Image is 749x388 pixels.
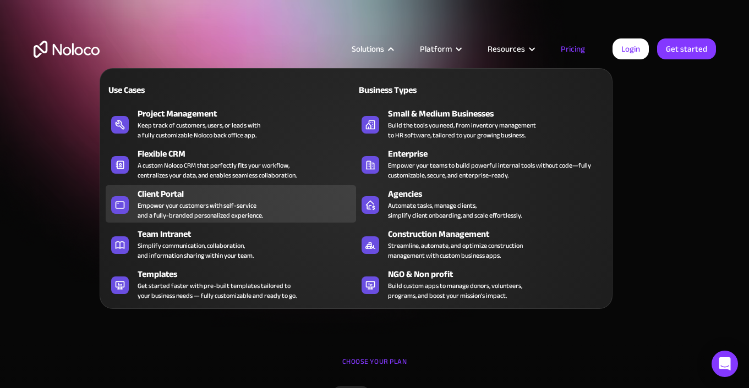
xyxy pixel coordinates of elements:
div: Platform [406,42,474,56]
div: Enterprise [388,147,611,160]
div: Resources [474,42,547,56]
a: home [34,41,100,58]
h1: Flexible Pricing Designed for Business [34,93,716,159]
div: Team Intranet [138,228,361,241]
div: Open Intercom Messenger [712,351,738,377]
a: AgenciesAutomate tasks, manage clients,simplify client onboarding, and scale effortlessly. [356,185,606,223]
div: Resources [488,42,525,56]
div: Project Management [138,107,361,120]
div: Business Types [356,84,477,97]
a: Project ManagementKeep track of customers, users, or leads witha fully customizable Noloco back o... [106,105,356,142]
a: Flexible CRMA custom Noloco CRM that perfectly fits your workflow,centralizes your data, and enab... [106,145,356,182]
a: NGO & Non profitBuild custom apps to manage donors, volunteers,programs, and boost your mission’s... [356,265,606,303]
div: Small & Medium Businesses [388,107,611,120]
a: Small & Medium BusinessesBuild the tools you need, from inventory managementto HR software, tailo... [356,105,606,142]
div: Simplify communication, collaboration, and information sharing within your team. [138,241,254,260]
a: Pricing [547,42,599,56]
div: Flexible CRM [138,147,361,160]
div: Solutions [352,42,384,56]
div: Build custom apps to manage donors, volunteers, programs, and boost your mission’s impact. [388,281,522,301]
div: Client Portal [138,187,361,201]
a: EnterpriseEmpower your teams to build powerful internal tools without code—fully customizable, se... [356,145,606,182]
div: Solutions [338,42,406,56]
div: Streamline, automate, and optimize construction management with custom business apps. [388,241,523,260]
div: Automate tasks, manage clients, simplify client onboarding, and scale effortlessly. [388,201,522,220]
div: Use Cases [106,84,226,97]
div: Platform [420,42,452,56]
a: Use Cases [106,77,356,102]
a: Team IntranetSimplify communication, collaboration,and information sharing within your team. [106,225,356,263]
div: Empower your customers with self-service and a fully-branded personalized experience. [138,201,263,220]
div: Templates [138,268,361,281]
nav: Solutions [100,53,613,309]
div: Empower your teams to build powerful internal tools without code—fully customizable, secure, and ... [388,160,601,180]
a: Get started [657,38,716,59]
div: Build the tools you need, from inventory management to HR software, tailored to your growing busi... [388,120,536,140]
a: Business Types [356,77,606,102]
div: NGO & Non profit [388,268,611,281]
a: Construction ManagementStreamline, automate, and optimize constructionmanagement with custom busi... [356,225,606,263]
a: Login [613,38,649,59]
a: Client PortalEmpower your customers with self-serviceand a fully-branded personalized experience. [106,185,356,223]
div: Agencies [388,187,611,201]
div: Get started faster with pre-built templates tailored to your business needs — fully customizable ... [138,281,297,301]
div: Construction Management [388,228,611,241]
div: CHOOSE YOUR PLAN [34,353,716,381]
a: TemplatesGet started faster with pre-built templates tailored toyour business needs — fully custo... [106,265,356,303]
h2: Grow your business at any stage with tiered pricing plans that fit your needs. [34,170,716,203]
div: A custom Noloco CRM that perfectly fits your workflow, centralizes your data, and enables seamles... [138,160,297,180]
div: Keep track of customers, users, or leads with a fully customizable Noloco back office app. [138,120,260,140]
